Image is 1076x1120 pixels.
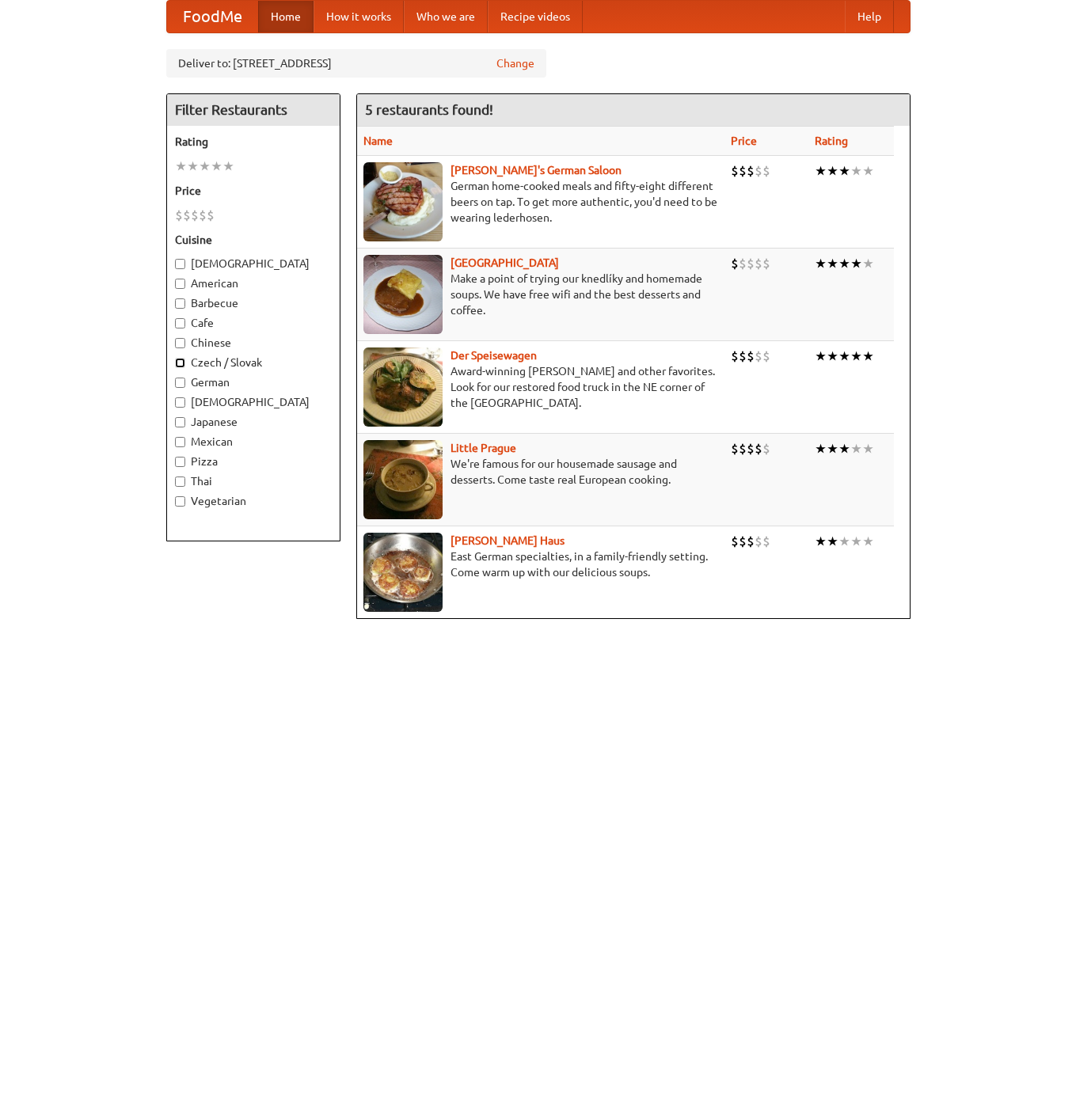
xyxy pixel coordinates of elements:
[862,347,874,365] li: ★
[175,358,185,368] input: Czech / Slovak
[363,162,443,241] img: esthers.jpg
[365,102,493,117] ng-pluralize: 5 restaurants found!
[451,164,622,177] a: [PERSON_NAME]'s German Saloon
[175,158,187,175] li: ★
[187,158,199,175] li: ★
[862,440,874,457] li: ★
[731,440,739,457] li: $
[731,533,739,550] li: $
[167,1,258,32] a: FoodMe
[175,457,185,467] input: Pizza
[451,534,565,547] b: [PERSON_NAME] Haus
[850,347,862,365] li: ★
[496,55,534,71] a: Change
[739,255,747,272] li: $
[175,496,185,507] input: Vegetarian
[175,275,332,291] label: American
[363,135,393,147] a: Name
[838,533,850,550] li: ★
[815,533,827,550] li: ★
[838,347,850,365] li: ★
[258,1,314,32] a: Home
[747,255,755,272] li: $
[183,207,191,224] li: $
[175,434,332,450] label: Mexican
[363,363,718,411] p: Award-winning [PERSON_NAME] and other favorites. Look for our restored food truck in the NE corne...
[762,440,770,457] li: $
[850,162,862,180] li: ★
[175,338,185,348] input: Chinese
[175,232,332,248] h5: Cuisine
[175,437,185,447] input: Mexican
[827,162,838,180] li: ★
[363,347,443,427] img: speisewagen.jpg
[739,162,747,180] li: $
[207,207,215,224] li: $
[175,476,185,487] input: Thai
[815,135,848,147] a: Rating
[731,255,739,272] li: $
[166,49,546,78] div: Deliver to: [STREET_ADDRESS]
[755,347,762,365] li: $
[199,158,211,175] li: ★
[175,318,185,328] input: Cafe
[451,349,537,362] a: Der Speisewagen
[167,94,340,126] h4: Filter Restaurants
[363,178,718,226] p: German home-cooked meals and fifty-eight different beers on tap. To get more authentic, you'd nee...
[175,378,185,388] input: German
[222,158,234,175] li: ★
[747,347,755,365] li: $
[747,533,755,550] li: $
[175,207,183,224] li: $
[175,298,185,309] input: Barbecue
[755,533,762,550] li: $
[747,162,755,180] li: $
[755,255,762,272] li: $
[175,134,332,150] h5: Rating
[838,440,850,457] li: ★
[739,440,747,457] li: $
[850,533,862,550] li: ★
[747,440,755,457] li: $
[175,335,332,351] label: Chinese
[175,394,332,410] label: [DEMOGRAPHIC_DATA]
[175,454,332,469] label: Pizza
[845,1,894,32] a: Help
[363,456,718,488] p: We're famous for our housemade sausage and desserts. Come taste real European cooking.
[850,255,862,272] li: ★
[762,162,770,180] li: $
[755,162,762,180] li: $
[175,414,332,430] label: Japanese
[815,440,827,457] li: ★
[175,295,332,311] label: Barbecue
[488,1,583,32] a: Recipe videos
[850,440,862,457] li: ★
[363,549,718,580] p: East German specialties, in a family-friendly setting. Come warm up with our delicious soups.
[451,442,516,454] a: Little Prague
[827,533,838,550] li: ★
[363,255,443,334] img: czechpoint.jpg
[739,347,747,365] li: $
[314,1,404,32] a: How it works
[827,440,838,457] li: ★
[363,271,718,318] p: Make a point of trying our knedlíky and homemade soups. We have free wifi and the best desserts a...
[175,183,332,199] h5: Price
[815,162,827,180] li: ★
[175,374,332,390] label: German
[862,255,874,272] li: ★
[762,533,770,550] li: $
[451,256,559,269] a: [GEOGRAPHIC_DATA]
[739,533,747,550] li: $
[175,355,332,370] label: Czech / Slovak
[175,259,185,269] input: [DEMOGRAPHIC_DATA]
[762,347,770,365] li: $
[827,347,838,365] li: ★
[827,255,838,272] li: ★
[363,533,443,612] img: kohlhaus.jpg
[731,347,739,365] li: $
[175,493,332,509] label: Vegetarian
[838,255,850,272] li: ★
